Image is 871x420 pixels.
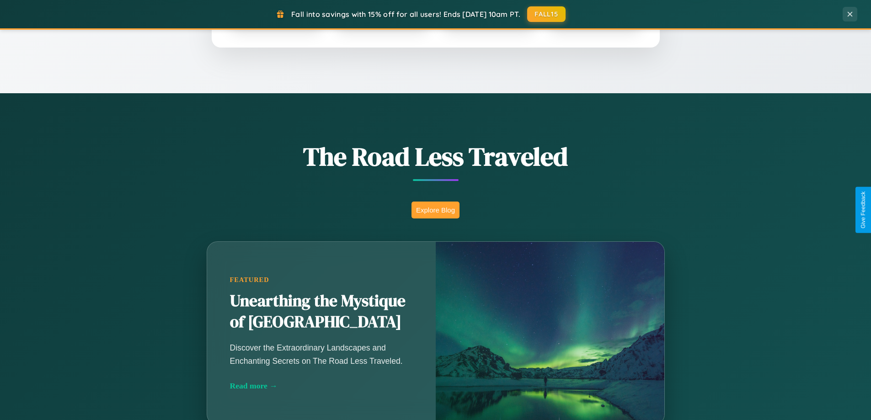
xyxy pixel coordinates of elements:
h1: The Road Less Traveled [161,139,710,174]
h2: Unearthing the Mystique of [GEOGRAPHIC_DATA] [230,291,413,333]
p: Discover the Extraordinary Landscapes and Enchanting Secrets on The Road Less Traveled. [230,341,413,367]
div: Read more → [230,381,413,391]
button: Explore Blog [411,202,460,218]
div: Give Feedback [860,191,866,229]
div: Featured [230,276,413,284]
span: Fall into savings with 15% off for all users! Ends [DATE] 10am PT. [291,10,520,19]
button: FALL15 [527,6,566,22]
